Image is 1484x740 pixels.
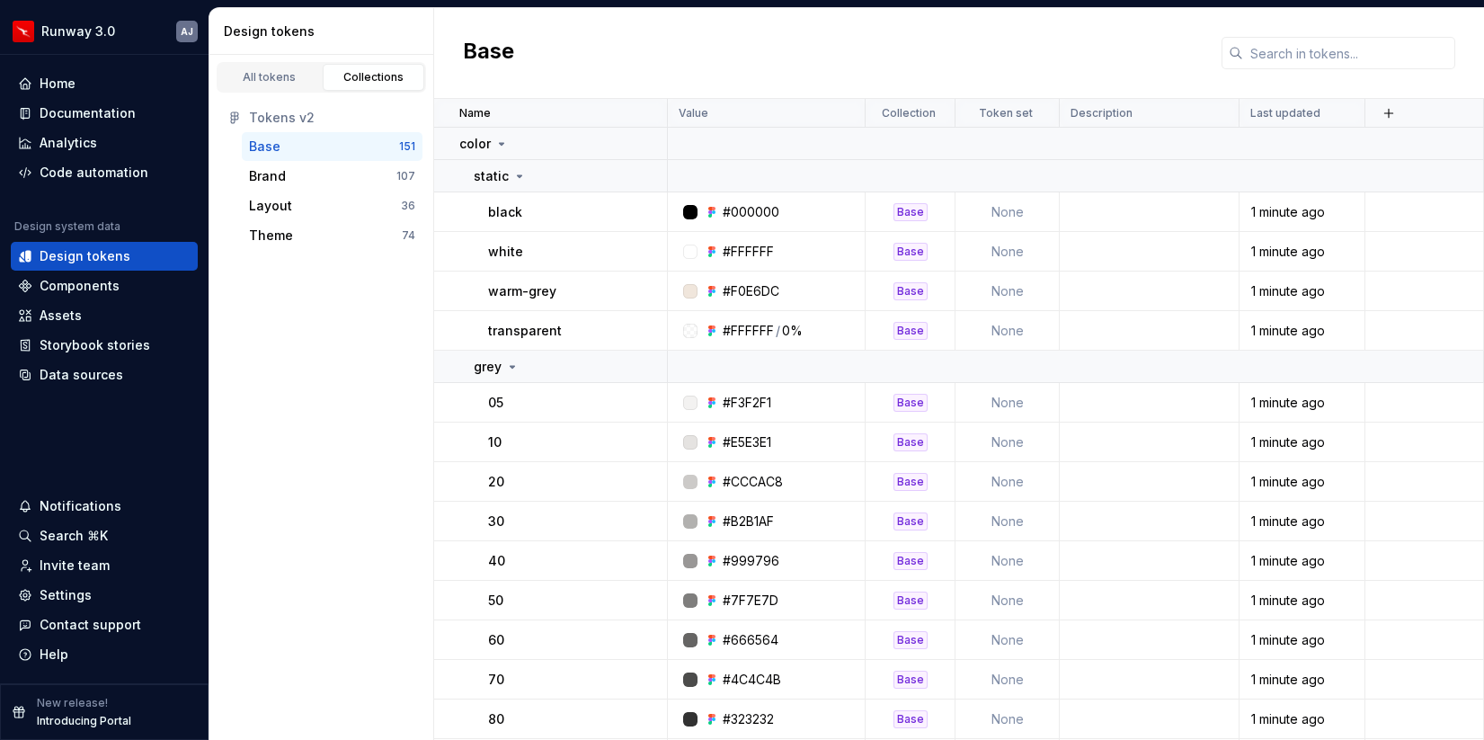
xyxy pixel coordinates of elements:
div: Theme [249,227,293,245]
div: Analytics [40,134,97,152]
button: Layout36 [242,192,422,220]
div: Base [893,552,928,570]
a: Invite team [11,551,198,580]
h2: Base [463,37,514,69]
div: All tokens [225,70,315,85]
a: Assets [11,301,198,330]
div: Base [893,203,928,221]
div: #CCCAC8 [723,473,783,491]
div: Brand [249,167,286,185]
p: 50 [488,592,503,610]
td: None [955,700,1060,739]
a: Brand107 [242,162,422,191]
div: #999796 [723,552,779,570]
a: Home [11,69,198,98]
p: transparent [488,322,562,340]
div: / [776,322,780,340]
div: Storybook stories [40,336,150,354]
div: 1 minute ago [1240,394,1364,412]
div: Base [249,138,280,156]
div: Runway 3.0 [41,22,115,40]
td: None [955,192,1060,232]
div: Design tokens [40,247,130,265]
td: None [955,581,1060,620]
div: Base [893,243,928,261]
td: None [955,660,1060,700]
a: Data sources [11,361,198,389]
div: Help [40,646,68,664]
input: Search in tokens... [1243,37,1455,69]
p: 20 [488,473,504,491]
div: Base [893,473,928,491]
div: #B2B1AF [723,513,774,530]
div: 0% [782,322,803,340]
div: Settings [40,586,92,604]
div: #323232 [723,710,774,728]
div: 1 minute ago [1240,203,1364,221]
p: static [474,167,509,185]
div: #FFFFFF [723,243,774,261]
div: 1 minute ago [1240,243,1364,261]
div: Data sources [40,366,123,384]
p: 60 [488,631,504,649]
div: 107 [396,169,415,183]
p: warm-grey [488,282,556,300]
p: Last updated [1250,106,1320,120]
div: #E5E3E1 [723,433,771,451]
button: Notifications [11,492,198,521]
p: 05 [488,394,503,412]
div: Base [893,282,928,300]
div: 36 [401,199,415,213]
div: 1 minute ago [1240,433,1364,451]
td: None [955,232,1060,272]
a: Design tokens [11,242,198,271]
p: white [488,243,523,261]
div: Components [40,277,120,295]
div: 1 minute ago [1240,552,1364,570]
p: 10 [488,433,502,451]
p: Description [1071,106,1133,120]
a: Base151 [242,132,422,161]
div: Home [40,75,76,93]
p: black [488,203,522,221]
div: Tokens v2 [249,109,415,127]
a: Components [11,272,198,300]
div: #4C4C4B [723,671,781,689]
div: Design tokens [224,22,426,40]
p: 80 [488,710,504,728]
div: 1 minute ago [1240,671,1364,689]
div: 1 minute ago [1240,282,1364,300]
button: Help [11,640,198,669]
td: None [955,502,1060,541]
div: Base [893,433,928,451]
div: Base [893,671,928,689]
button: Theme74 [242,221,422,250]
div: 1 minute ago [1240,473,1364,491]
div: Design system data [14,219,120,234]
div: Contact support [40,616,141,634]
div: #000000 [723,203,779,221]
div: Notifications [40,497,121,515]
div: 74 [402,228,415,243]
div: 1 minute ago [1240,513,1364,530]
a: Documentation [11,99,198,128]
button: Contact support [11,611,198,639]
a: Settings [11,581,198,610]
p: Name [459,106,491,120]
div: Documentation [40,104,136,122]
div: Layout [249,197,292,215]
div: Base [893,322,928,340]
a: Code automation [11,158,198,187]
div: 1 minute ago [1240,631,1364,649]
p: Introducing Portal [37,714,131,728]
div: #666564 [723,631,778,649]
a: Storybook stories [11,331,198,360]
a: Analytics [11,129,198,157]
div: Base [893,631,928,649]
div: Search ⌘K [40,527,108,545]
div: #7F7E7D [723,592,778,610]
p: 30 [488,513,504,530]
div: 1 minute ago [1240,710,1364,728]
td: None [955,311,1060,351]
